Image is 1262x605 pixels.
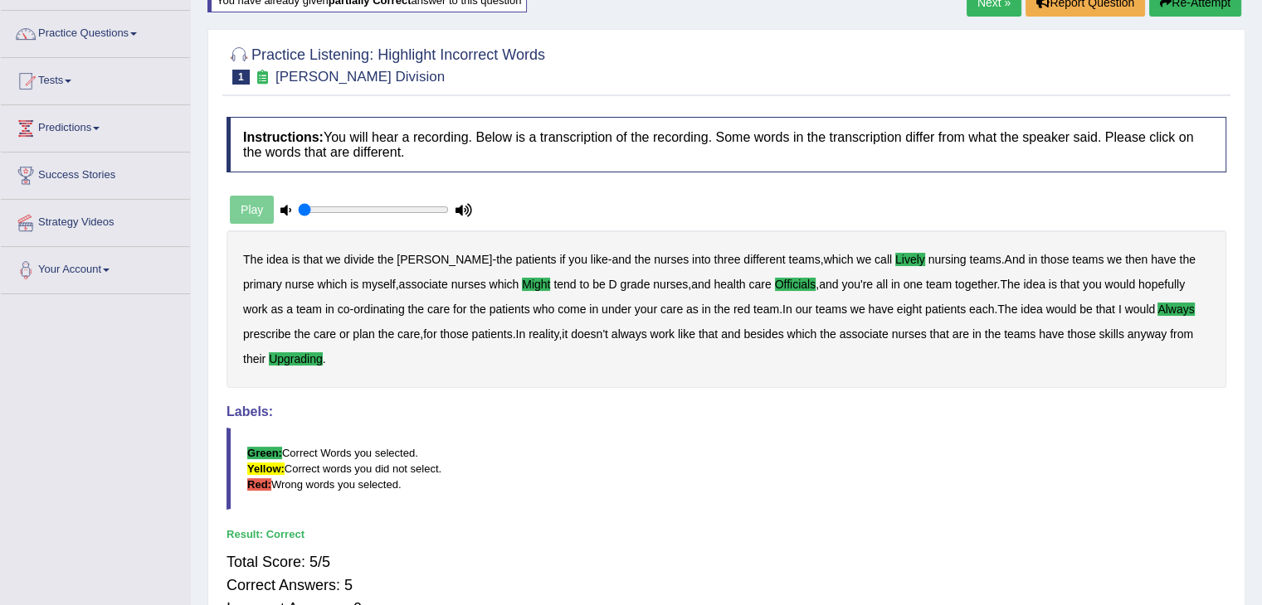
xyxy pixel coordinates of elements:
[775,278,816,291] b: officials
[579,278,589,291] b: to
[344,253,374,266] b: divide
[840,327,889,341] b: associate
[558,302,586,316] b: come
[926,278,952,291] b: team
[303,253,322,266] b: that
[243,302,268,316] b: work
[247,462,285,475] b: Yellow:
[269,352,323,365] b: upgrading
[227,428,1226,510] blockquote: Correct Words you selected. Correct words you did not select. Wrong words you selected.
[1083,278,1102,291] b: you
[969,302,994,316] b: each
[1118,302,1122,316] b: I
[714,278,745,291] b: health
[787,327,816,341] b: which
[243,352,266,365] b: their
[955,278,997,291] b: together
[338,302,350,316] b: co
[227,230,1226,388] div: - - , . , , , . - . . , . , .
[653,278,688,291] b: nurses
[782,302,792,316] b: In
[592,278,606,291] b: be
[408,302,424,316] b: the
[326,253,341,266] b: we
[714,302,729,316] b: the
[891,278,900,291] b: in
[1060,278,1079,291] b: that
[1040,253,1069,266] b: those
[247,447,282,459] b: Green:
[1046,302,1077,316] b: would
[904,278,923,291] b: one
[353,327,374,341] b: plan
[296,302,322,316] b: team
[1095,302,1114,316] b: that
[816,302,847,316] b: teams
[568,253,587,266] b: you
[227,43,545,85] h2: Practice Listening: Highlight Incorrect Words
[686,302,699,316] b: as
[714,253,740,266] b: three
[1023,278,1045,291] b: idea
[743,327,783,341] b: besides
[397,253,492,266] b: [PERSON_NAME]
[702,302,711,316] b: in
[820,327,836,341] b: the
[285,278,314,291] b: nurse
[635,253,650,266] b: the
[1021,302,1042,316] b: idea
[925,302,966,316] b: patients
[243,253,263,266] b: The
[399,278,448,291] b: associate
[691,278,710,291] b: and
[247,478,271,491] b: Red:
[232,70,250,85] span: 1
[1125,253,1147,266] b: then
[1138,278,1185,291] b: hopefully
[654,253,689,266] b: nurses
[1,247,190,288] a: Your Account
[1039,327,1064,341] b: have
[490,278,519,291] b: which
[602,302,631,316] b: under
[929,327,948,341] b: that
[1072,253,1104,266] b: teams
[1079,302,1093,316] b: be
[1067,327,1095,341] b: those
[423,327,436,341] b: for
[1004,327,1035,341] b: teams
[1107,253,1122,266] b: we
[515,253,556,266] b: patients
[985,327,1001,341] b: the
[243,327,291,341] b: prescribe
[534,302,555,316] b: who
[362,278,395,291] b: myself
[227,526,1226,542] div: Result:
[339,327,349,341] b: or
[875,253,892,266] b: call
[286,302,293,316] b: a
[650,327,675,341] b: work
[1125,302,1156,316] b: would
[621,278,650,291] b: grade
[472,327,513,341] b: patients
[275,69,445,85] small: [PERSON_NAME] Division
[699,327,718,341] b: that
[427,302,450,316] b: care
[1004,253,1025,266] b: And
[314,327,336,341] b: care
[496,253,512,266] b: the
[378,327,394,341] b: the
[1151,253,1176,266] b: have
[559,253,565,266] b: if
[1,152,190,194] a: Success Stories
[819,278,838,291] b: and
[1157,302,1194,316] b: always
[353,302,405,316] b: ordinating
[515,327,525,341] b: In
[490,302,530,316] b: patients
[317,278,347,291] b: which
[868,302,893,316] b: have
[294,327,309,341] b: the
[721,327,740,341] b: and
